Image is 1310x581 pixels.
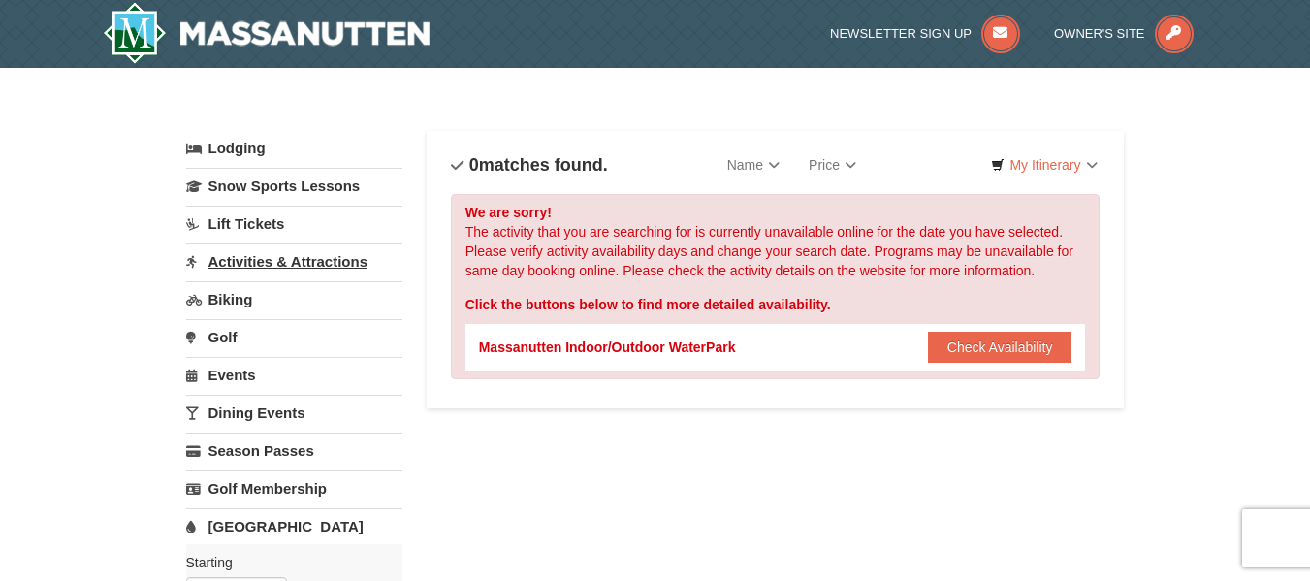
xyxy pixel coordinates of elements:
[1054,26,1145,41] span: Owner's Site
[186,243,402,279] a: Activities & Attractions
[186,508,402,544] a: [GEOGRAPHIC_DATA]
[186,395,402,431] a: Dining Events
[978,150,1109,179] a: My Itinerary
[103,2,431,64] img: Massanutten Resort Logo
[451,194,1101,379] div: The activity that you are searching for is currently unavailable online for the date you have sel...
[830,26,972,41] span: Newsletter Sign Up
[103,2,431,64] a: Massanutten Resort
[830,26,1020,41] a: Newsletter Sign Up
[186,131,402,166] a: Lodging
[451,155,608,175] h4: matches found.
[479,338,736,357] div: Massanutten Indoor/Outdoor WaterPark
[186,433,402,468] a: Season Passes
[186,168,402,204] a: Snow Sports Lessons
[469,155,479,175] span: 0
[713,145,794,184] a: Name
[1054,26,1194,41] a: Owner's Site
[186,206,402,242] a: Lift Tickets
[465,205,552,220] strong: We are sorry!
[186,319,402,355] a: Golf
[928,332,1072,363] button: Check Availability
[186,470,402,506] a: Golf Membership
[186,281,402,317] a: Biking
[186,357,402,393] a: Events
[186,553,388,572] label: Starting
[794,145,871,184] a: Price
[465,295,1086,314] div: Click the buttons below to find more detailed availability.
